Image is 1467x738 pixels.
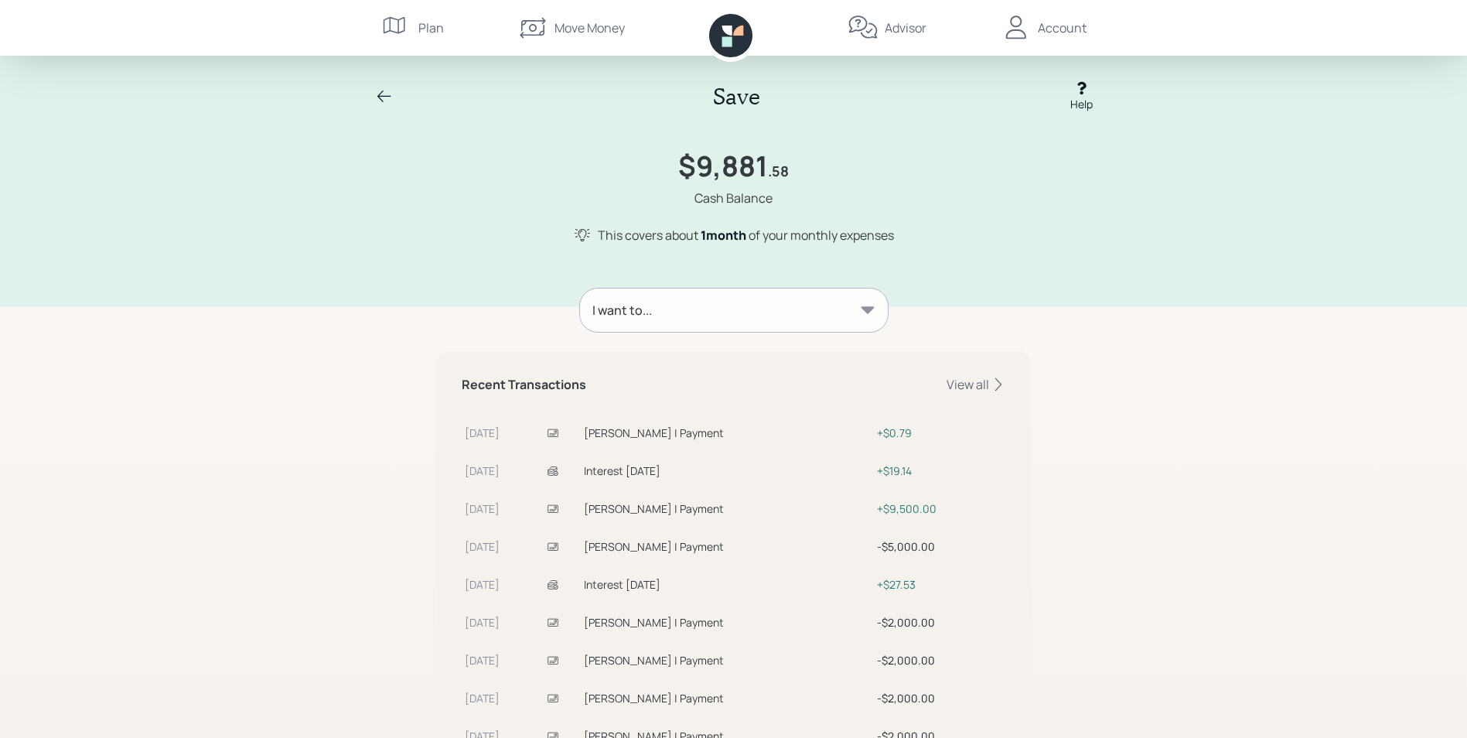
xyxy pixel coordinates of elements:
span: 1 month [701,227,746,244]
div: View all [947,376,1006,393]
div: [DATE] [465,538,541,555]
div: [PERSON_NAME] | Payment [584,690,871,706]
div: [PERSON_NAME] | Payment [584,501,871,517]
div: $19.14 [877,463,1003,479]
div: Account [1038,19,1087,37]
div: $2,000.00 [877,652,1003,668]
div: [DATE] [465,501,541,517]
div: I want to... [592,301,652,319]
div: [DATE] [465,576,541,593]
h1: $9,881 [678,149,768,183]
div: [DATE] [465,425,541,441]
h2: Save [713,84,760,110]
div: [DATE] [465,652,541,668]
div: [DATE] [465,614,541,630]
div: $2,000.00 [877,614,1003,630]
div: $5,000.00 [877,538,1003,555]
div: $9,500.00 [877,501,1003,517]
div: [PERSON_NAME] | Payment [584,425,871,441]
div: Move Money [554,19,625,37]
div: Advisor [885,19,926,37]
div: Interest [DATE] [584,463,871,479]
div: $2,000.00 [877,690,1003,706]
h4: .58 [768,163,789,180]
div: This covers about of your monthly expenses [598,226,894,244]
div: Cash Balance [694,189,773,207]
div: [PERSON_NAME] | Payment [584,614,871,630]
div: [PERSON_NAME] | Payment [584,538,871,555]
div: Interest [DATE] [584,576,871,593]
div: $27.53 [877,576,1003,593]
h5: Recent Transactions [462,378,586,392]
div: [DATE] [465,463,541,479]
div: Plan [418,19,444,37]
div: Help [1070,96,1093,112]
div: [DATE] [465,690,541,706]
div: [PERSON_NAME] | Payment [584,652,871,668]
div: $0.79 [877,425,1003,441]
